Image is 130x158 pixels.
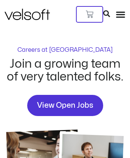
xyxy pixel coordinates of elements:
[27,95,103,116] a: View Open Jobs
[5,57,125,83] h2: Join a growing team of very talented folks.
[37,99,93,112] span: View Open Jobs
[5,9,50,20] img: Velsoft Training Materials
[116,9,125,19] div: Menu Toggle
[17,47,113,53] p: Careers at [GEOGRAPHIC_DATA]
